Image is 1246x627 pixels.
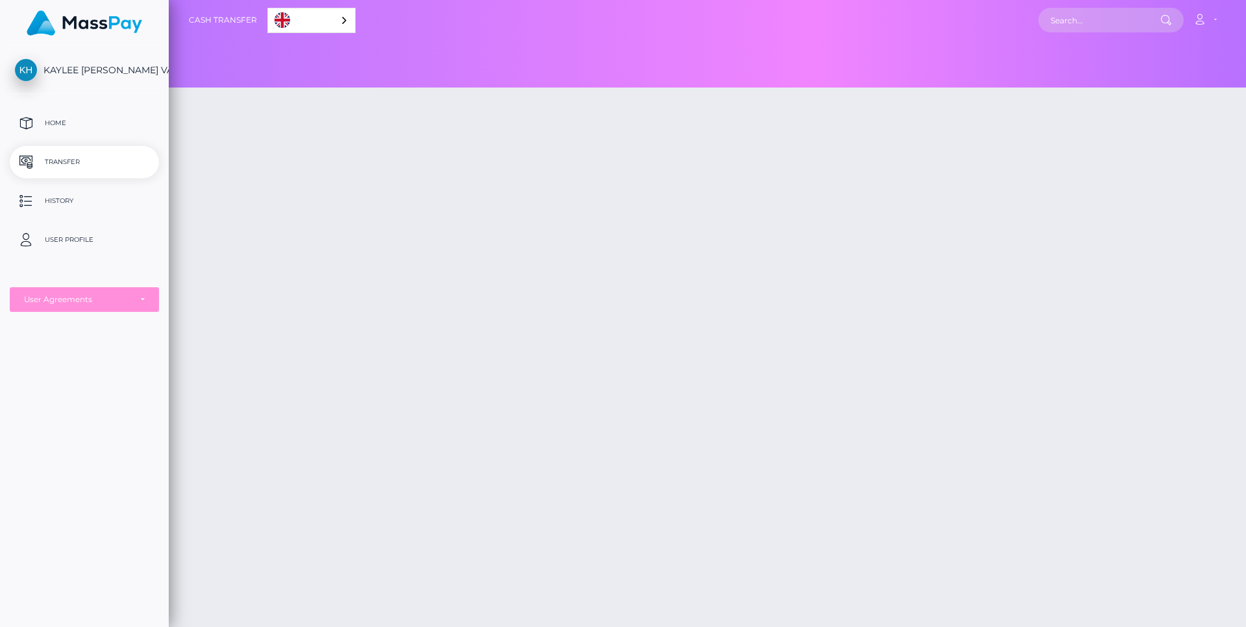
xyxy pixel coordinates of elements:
a: History [10,185,159,217]
p: Transfer [15,152,154,172]
a: Home [10,107,159,139]
p: History [15,191,154,211]
a: Transfer [10,146,159,178]
div: User Agreements [24,294,130,305]
a: Cash Transfer [189,6,257,34]
a: English [268,8,355,32]
p: User Profile [15,230,154,250]
div: Language [267,8,356,33]
button: User Agreements [10,287,159,312]
p: Home [15,113,154,133]
span: KAYLEE [PERSON_NAME] VAN DER [PERSON_NAME] [10,64,159,76]
aside: Language selected: English [267,8,356,33]
a: User Profile [10,224,159,256]
input: Search... [1038,8,1160,32]
img: MassPay [27,10,142,36]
